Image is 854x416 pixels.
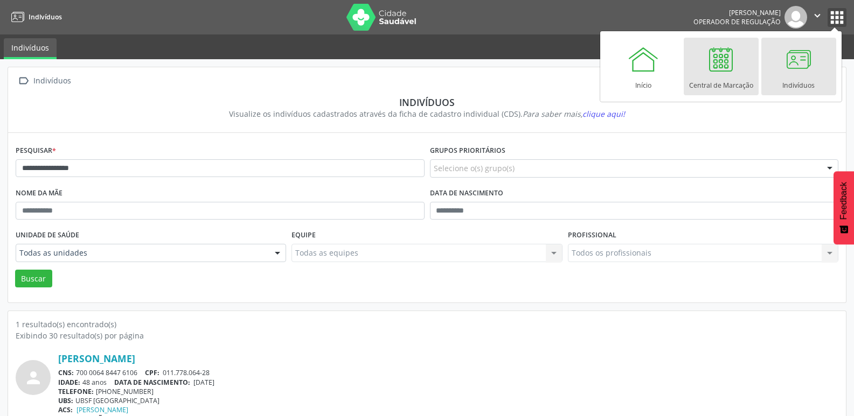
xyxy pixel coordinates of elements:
[684,38,759,95] a: Central de Marcação
[828,8,846,27] button: apps
[291,227,316,244] label: Equipe
[23,108,831,119] div: Visualize os indivíduos cadastrados através da ficha de cadastro individual (CDS).
[58,396,838,405] div: UBSF [GEOGRAPHIC_DATA]
[31,73,73,89] div: Indivíduos
[807,6,828,29] button: 
[834,171,854,244] button: Feedback - Mostrar pesquisa
[8,8,62,26] a: Indivíduos
[430,143,505,159] label: Grupos prioritários
[77,405,128,414] a: [PERSON_NAME]
[16,319,838,330] div: 1 resultado(s) encontrado(s)
[58,387,94,396] span: TELEFONE:
[58,368,838,377] div: 700 0064 8447 6106
[16,330,838,341] div: Exibindo 30 resultado(s) por página
[23,96,831,108] div: Indivíduos
[145,368,159,377] span: CPF:
[761,38,836,95] a: Indivíduos
[16,73,73,89] a:  Indivíduos
[29,12,62,22] span: Indivíduos
[16,143,56,159] label: Pesquisar
[15,270,52,288] button: Buscar
[58,352,135,364] a: [PERSON_NAME]
[58,378,80,387] span: IDADE:
[58,387,838,396] div: [PHONE_NUMBER]
[811,10,823,22] i: 
[114,378,190,387] span: DATA DE NASCIMENTO:
[19,248,264,258] span: Todas as unidades
[784,6,807,29] img: img
[606,38,681,95] a: Início
[16,227,79,244] label: Unidade de saúde
[58,368,74,377] span: CNS:
[193,378,214,387] span: [DATE]
[523,109,625,119] i: Para saber mais,
[568,227,616,244] label: Profissional
[58,405,73,414] span: ACS:
[582,109,625,119] span: clique aqui!
[163,368,210,377] span: 011.778.064-28
[430,185,503,202] label: Data de nascimento
[16,185,63,202] label: Nome da mãe
[16,73,31,89] i: 
[434,163,515,174] span: Selecione o(s) grupo(s)
[58,378,838,387] div: 48 anos
[693,8,781,17] div: [PERSON_NAME]
[839,182,849,220] span: Feedback
[4,38,57,59] a: Indivíduos
[693,17,781,26] span: Operador de regulação
[58,396,73,405] span: UBS:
